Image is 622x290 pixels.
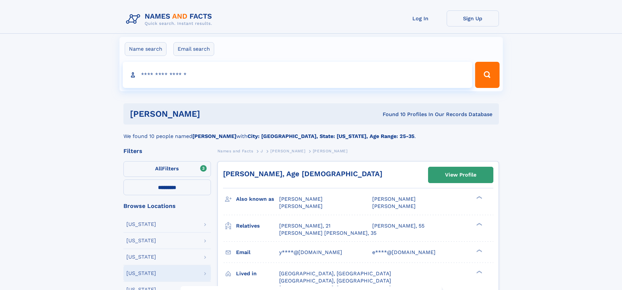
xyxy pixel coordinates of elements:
[475,222,483,226] div: ❯
[125,42,167,56] label: Name search
[261,147,263,155] a: J
[155,165,162,172] span: All
[313,149,348,153] span: [PERSON_NAME]
[123,161,211,177] label: Filters
[270,147,305,155] a: [PERSON_NAME]
[279,196,323,202] span: [PERSON_NAME]
[279,230,376,237] a: [PERSON_NAME] [PERSON_NAME], 35
[372,196,416,202] span: [PERSON_NAME]
[130,110,292,118] h1: [PERSON_NAME]
[475,270,483,274] div: ❯
[123,10,217,28] img: Logo Names and Facts
[236,247,279,258] h3: Email
[123,203,211,209] div: Browse Locations
[475,196,483,200] div: ❯
[428,167,493,183] a: View Profile
[126,254,156,260] div: [US_STATE]
[236,194,279,205] h3: Also known as
[475,62,499,88] button: Search Button
[447,10,499,26] a: Sign Up
[123,62,472,88] input: search input
[223,170,382,178] a: [PERSON_NAME], Age [DEMOGRAPHIC_DATA]
[261,149,263,153] span: J
[372,222,424,230] a: [PERSON_NAME], 55
[173,42,214,56] label: Email search
[279,270,391,277] span: [GEOGRAPHIC_DATA], [GEOGRAPHIC_DATA]
[217,147,253,155] a: Names and Facts
[123,148,211,154] div: Filters
[236,268,279,279] h3: Lived in
[126,271,156,276] div: [US_STATE]
[279,278,391,284] span: [GEOGRAPHIC_DATA], [GEOGRAPHIC_DATA]
[126,222,156,227] div: [US_STATE]
[372,203,416,209] span: [PERSON_NAME]
[445,167,476,182] div: View Profile
[123,125,499,140] div: We found 10 people named with .
[192,133,236,139] b: [PERSON_NAME]
[291,111,492,118] div: Found 10 Profiles In Our Records Database
[279,222,330,230] a: [PERSON_NAME], 21
[475,248,483,253] div: ❯
[236,220,279,231] h3: Relatives
[247,133,414,139] b: City: [GEOGRAPHIC_DATA], State: [US_STATE], Age Range: 25-35
[126,238,156,243] div: [US_STATE]
[270,149,305,153] span: [PERSON_NAME]
[279,203,323,209] span: [PERSON_NAME]
[394,10,447,26] a: Log In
